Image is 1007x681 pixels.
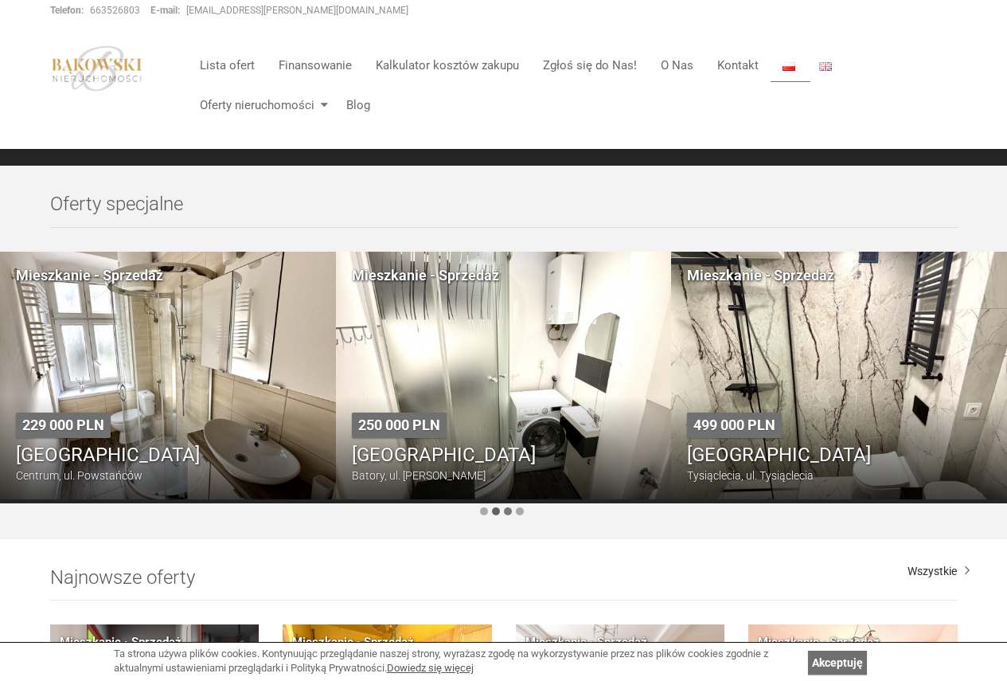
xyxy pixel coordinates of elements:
[808,651,867,675] a: Akceptuję
[186,5,408,16] a: [EMAIL_ADDRESS][PERSON_NAME][DOMAIN_NAME]
[292,634,414,651] div: Mieszkanie · Sprzedaż
[16,413,111,438] div: 229 000 PLN
[783,62,795,71] img: Polski
[188,49,267,81] a: Lista ofert
[687,413,782,438] div: 499 000 PLN
[90,5,140,16] a: 663526803
[50,45,144,92] img: logo
[907,563,970,579] a: Wszystkie
[352,468,656,483] figure: Batory, ul. [PERSON_NAME]
[60,634,181,651] div: Mieszkanie · Sprzedaż
[50,5,84,16] strong: Telefon:
[687,468,991,483] figure: Tysiąclecia, ul. Tysiąclecia
[352,413,447,438] div: 250 000 PLN
[334,89,370,121] a: Blog
[387,662,474,674] a: Dowiedz się więcej
[687,444,991,465] h3: [GEOGRAPHIC_DATA]
[671,252,1007,503] img: 49m2, 3 pokoje, Osiedle Tysiąclecia
[50,567,958,601] h2: Najnowsze oferty
[525,634,647,651] div: Mieszkanie · Sprzedaż
[687,265,834,286] div: Mieszkanie - Sprzedaż
[364,49,531,81] a: Kalkulator kosztów zakupu
[114,647,800,676] div: Ta strona używa plików cookies. Kontynuując przeglądanie naszej strony, wyrażasz zgodę na wykorzy...
[336,252,672,503] a: 3 Pokoje, balkon, 48m2 Mieszkanie - Sprzedaż 250 000 PLN [GEOGRAPHIC_DATA] Batory, ul. [PERSON_NAME]
[671,252,1007,503] a: 49m2, 3 pokoje, Osiedle Tysiąclecia Mieszkanie - Sprzedaż 499 000 PLN [GEOGRAPHIC_DATA] Tysiąclec...
[16,468,320,483] figure: Centrum, ul. Powstańców
[705,49,771,81] a: Kontakt
[649,49,705,81] a: O Nas
[819,62,832,71] img: English
[50,194,958,227] h2: Oferty specjalne
[150,5,180,16] strong: E-mail:
[758,634,880,651] div: Mieszkanie · Sprzedaż
[531,49,649,81] a: Zgłoś się do Nas!
[16,444,320,465] h3: [GEOGRAPHIC_DATA]
[16,265,163,286] div: Mieszkanie - Sprzedaż
[267,49,364,81] a: Finansowanie
[336,252,672,503] img: 3 Pokoje, balkon, 48m2
[352,265,499,286] div: Mieszkanie - Sprzedaż
[352,444,656,465] h3: [GEOGRAPHIC_DATA]
[188,89,334,121] a: Oferty nieruchomości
